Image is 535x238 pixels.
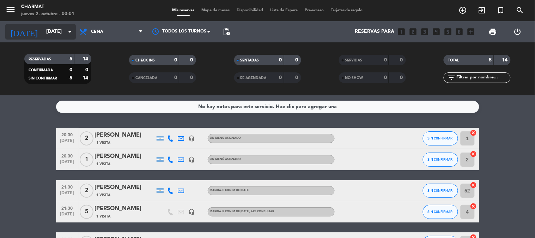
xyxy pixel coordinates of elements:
[85,67,90,72] strong: 0
[189,135,195,142] i: headset_mic
[59,183,76,191] span: 21:30
[210,210,274,213] span: Maridaje con M de [DATE]
[29,69,53,72] span: CONFIRMADA
[95,131,155,140] div: [PERSON_NAME]
[29,58,51,61] span: RESERVADAS
[29,77,57,80] span: SIN CONFIRMAR
[80,131,93,145] span: 2
[210,158,241,161] span: Sin menú asignado
[295,58,299,63] strong: 0
[279,75,282,80] strong: 0
[21,4,74,11] div: Charmat
[59,191,76,199] span: [DATE]
[80,184,93,198] span: 2
[66,28,74,36] i: arrow_drop_down
[470,182,477,189] i: cancel
[470,203,477,210] i: cancel
[384,58,387,63] strong: 0
[327,8,366,12] span: Tarjetas de regalo
[279,58,282,63] strong: 0
[189,209,195,215] i: headset_mic
[513,28,522,36] i: power_settings_new
[210,137,241,139] span: Sin menú asignado
[408,27,418,36] i: looks_two
[198,103,337,111] div: No hay notas para este servicio. Haz clic para agregar una
[459,6,467,14] i: add_circle_outline
[169,8,198,12] span: Mis reservas
[455,27,464,36] i: looks_6
[505,21,530,42] div: LOG OUT
[80,153,93,167] span: 1
[59,138,76,147] span: [DATE]
[198,8,233,12] span: Mapa de mesas
[420,27,429,36] i: looks_3
[97,140,111,146] span: 1 Visita
[448,59,459,62] span: TOTAL
[516,6,524,14] i: search
[97,161,111,167] span: 1 Visita
[428,210,453,214] span: SIN CONFIRMAR
[83,76,90,81] strong: 14
[222,28,231,36] span: pending_actions
[241,76,267,80] span: RE AGENDADA
[423,184,458,198] button: SIN CONFIRMAR
[478,6,486,14] i: exit_to_app
[135,59,155,62] span: CHECK INS
[174,58,177,63] strong: 0
[432,27,441,36] i: looks_4
[69,67,72,72] strong: 0
[423,205,458,219] button: SIN CONFIRMAR
[5,4,16,15] i: menu
[97,214,111,219] span: 1 Visita
[447,73,456,82] i: filter_list
[397,27,406,36] i: looks_one
[502,58,509,63] strong: 14
[21,11,74,18] div: jueves 2. octubre - 00:01
[400,75,404,80] strong: 0
[428,157,453,161] span: SIN CONFIRMAR
[69,56,72,61] strong: 5
[91,29,103,34] span: Cena
[174,75,177,80] strong: 0
[470,129,477,136] i: cancel
[210,189,250,192] span: Maridaje con M de [DATE]
[489,28,497,36] span: print
[423,153,458,167] button: SIN CONFIRMAR
[59,151,76,160] span: 20:30
[189,156,195,163] i: headset_mic
[384,75,387,80] strong: 0
[489,58,492,63] strong: 5
[59,160,76,168] span: [DATE]
[467,27,476,36] i: add_box
[95,204,155,213] div: [PERSON_NAME]
[241,59,259,62] span: SENTADAS
[190,58,195,63] strong: 0
[59,204,76,212] span: 21:30
[295,75,299,80] strong: 0
[301,8,327,12] span: Pre-acceso
[97,192,111,198] span: 1 Visita
[400,58,404,63] strong: 0
[5,24,43,40] i: [DATE]
[135,76,157,80] span: CANCELADA
[428,136,453,140] span: SIN CONFIRMAR
[443,27,452,36] i: looks_5
[423,131,458,145] button: SIN CONFIRMAR
[345,59,363,62] span: SERVIDAS
[190,75,195,80] strong: 0
[345,76,363,80] span: NO SHOW
[267,8,301,12] span: Lista de Espera
[95,152,155,161] div: [PERSON_NAME]
[5,4,16,17] button: menu
[456,74,510,82] input: Filtrar por nombre...
[470,150,477,157] i: cancel
[69,76,72,81] strong: 5
[428,189,453,192] span: SIN CONFIRMAR
[80,205,93,219] span: 5
[250,210,274,213] span: , ARS Consultar
[59,212,76,220] span: [DATE]
[83,56,90,61] strong: 14
[497,6,505,14] i: turned_in_not
[233,8,267,12] span: Disponibilidad
[95,183,155,192] div: [PERSON_NAME]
